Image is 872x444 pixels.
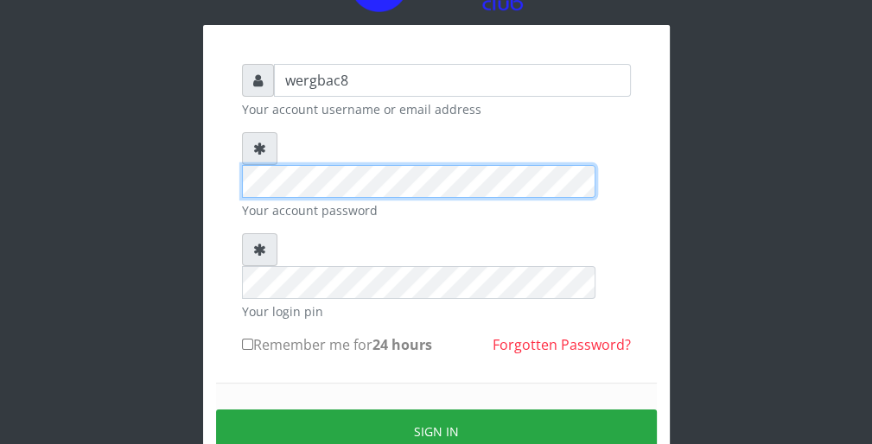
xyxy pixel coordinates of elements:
[242,302,631,320] small: Your login pin
[493,335,631,354] a: Forgotten Password?
[242,334,432,355] label: Remember me for
[242,201,631,219] small: Your account password
[242,339,253,350] input: Remember me for24 hours
[242,100,631,118] small: Your account username or email address
[274,64,631,97] input: Username or email address
[372,335,432,354] b: 24 hours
